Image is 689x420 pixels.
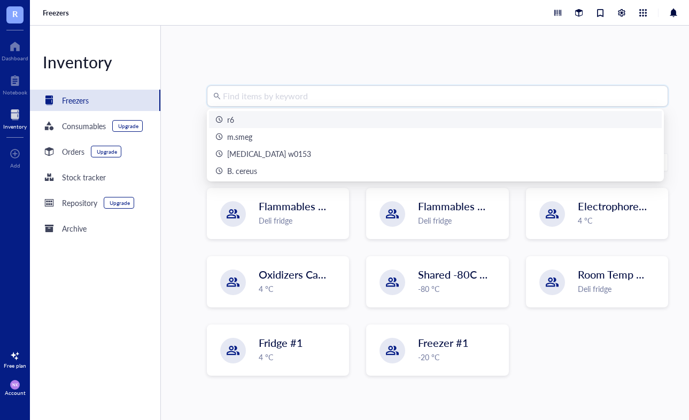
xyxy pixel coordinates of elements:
a: Stock tracker [30,167,160,188]
div: Deli fridge [578,283,661,295]
div: Notebook [3,89,27,96]
div: Upgrade [97,148,117,155]
div: m.smeg [227,131,252,142]
div: Upgrade [118,123,138,129]
a: OrdersUpgrade [30,141,160,162]
span: Shared -80C Freezer [418,267,515,282]
div: Free plan [4,362,26,369]
span: Flammables Cabinet #1 [418,199,529,213]
div: Add [10,162,20,169]
div: Deli fridge [418,215,501,226]
div: Consumables [62,120,106,132]
a: RepositoryUpgrade [30,192,160,213]
div: B. cereus [227,165,257,177]
div: Inventory [30,51,160,73]
span: Fridge #1 [259,335,303,350]
span: Room Temp Shelf [578,267,660,282]
a: Freezers [43,8,71,18]
div: Freezers [62,94,89,106]
span: R [12,7,18,20]
a: Archive [30,218,160,239]
span: Freezer #1 [418,335,469,350]
div: r6 [227,114,234,125]
div: Inventory [3,123,27,130]
div: Stock tracker [62,171,106,183]
div: [MEDICAL_DATA] w0153 [227,148,311,160]
span: NK [12,383,18,387]
div: 4 °C [259,283,342,295]
a: Freezers [30,90,160,111]
div: -20 °C [418,351,501,363]
div: 4 °C [259,351,342,363]
div: Account [5,390,26,396]
div: Deli fridge [259,215,342,226]
a: Dashboard [2,38,28,61]
div: Archive [62,223,87,234]
div: 4 °C [578,215,661,226]
a: Inventory [3,106,27,130]
a: ConsumablesUpgrade [30,115,160,137]
div: Orders [62,146,84,157]
div: -80 °C [418,283,501,295]
span: Oxidizers Cabinet [259,267,342,282]
a: Notebook [3,72,27,96]
div: Repository [62,197,97,209]
span: Flammables Cabinet #2 [259,199,370,213]
div: Dashboard [2,55,28,61]
div: Upgrade [110,200,130,206]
